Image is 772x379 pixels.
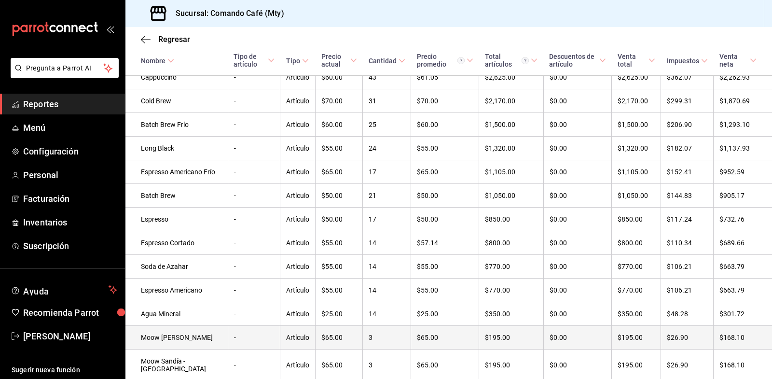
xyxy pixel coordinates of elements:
td: $350.00 [612,302,661,326]
span: Menú [23,121,117,134]
td: $25.00 [316,302,363,326]
td: Artículo [280,66,316,89]
td: $60.00 [411,113,479,137]
td: - [228,137,280,160]
td: - [228,89,280,113]
td: $65.00 [411,326,479,350]
span: Precio promedio [417,53,473,68]
button: open_drawer_menu [106,25,114,33]
td: 17 [363,208,411,231]
span: Facturación [23,192,117,205]
button: Regresar [141,35,190,44]
td: 21 [363,184,411,208]
td: $770.00 [479,279,543,302]
td: - [228,113,280,137]
td: $350.00 [479,302,543,326]
div: Impuestos [667,57,699,65]
td: - [228,302,280,326]
td: $152.41 [661,160,714,184]
td: $25.00 [411,302,479,326]
td: $2,625.00 [479,66,543,89]
span: Regresar [158,35,190,44]
td: 25 [363,113,411,137]
td: $850.00 [479,208,543,231]
div: Cantidad [369,57,397,65]
div: Tipo de artículo [234,53,266,68]
span: Pregunta a Parrot AI [26,63,104,73]
td: $117.24 [661,208,714,231]
td: $26.90 [661,326,714,350]
td: $0.00 [543,184,612,208]
svg: Precio promedio = Total artículos / cantidad [457,57,465,64]
td: Artículo [280,326,316,350]
td: $50.00 [411,208,479,231]
td: $50.00 [316,184,363,208]
td: $770.00 [479,255,543,279]
span: Cantidad [369,57,405,65]
td: $362.07 [661,66,714,89]
td: Artículo [280,89,316,113]
td: $2,170.00 [612,89,661,113]
td: - [228,184,280,208]
span: Ayuda [23,284,105,295]
td: $106.21 [661,279,714,302]
td: - [228,66,280,89]
td: Long Black [125,137,228,160]
td: $57.14 [411,231,479,255]
td: - [228,208,280,231]
td: $0.00 [543,255,612,279]
td: $50.00 [411,184,479,208]
td: $0.00 [543,208,612,231]
td: $2,170.00 [479,89,543,113]
div: Tipo [286,57,300,65]
span: [PERSON_NAME] [23,330,117,343]
td: Batch Brew [125,184,228,208]
td: $1,105.00 [612,160,661,184]
td: Agua Mineral [125,302,228,326]
td: Soda de Azahar [125,255,228,279]
td: Artículo [280,231,316,255]
td: 3 [363,326,411,350]
td: $732.76 [714,208,772,231]
td: Artículo [280,255,316,279]
td: $0.00 [543,231,612,255]
span: Configuración [23,145,117,158]
td: $952.59 [714,160,772,184]
td: $0.00 [543,89,612,113]
td: $55.00 [411,255,479,279]
td: $65.00 [316,160,363,184]
span: Venta total [618,53,655,68]
td: $106.21 [661,255,714,279]
td: $663.79 [714,279,772,302]
span: Tipo de artículo [234,53,275,68]
td: - [228,160,280,184]
td: Artículo [280,137,316,160]
div: Precio promedio [417,53,465,68]
div: Venta total [618,53,647,68]
span: Inventarios [23,216,117,229]
div: Venta neta [719,53,748,68]
td: $2,625.00 [612,66,661,89]
td: $800.00 [479,231,543,255]
td: $1,870.69 [714,89,772,113]
td: $50.00 [316,208,363,231]
td: 14 [363,302,411,326]
td: 17 [363,160,411,184]
td: $55.00 [411,137,479,160]
td: $301.72 [714,302,772,326]
td: $1,500.00 [479,113,543,137]
td: $1,050.00 [479,184,543,208]
button: Pregunta a Parrot AI [11,58,119,78]
td: $55.00 [316,231,363,255]
span: Personal [23,168,117,182]
td: $70.00 [411,89,479,113]
td: $61.05 [411,66,479,89]
td: $55.00 [411,279,479,302]
td: $1,137.93 [714,137,772,160]
td: $60.00 [316,113,363,137]
td: 31 [363,89,411,113]
svg: El total artículos considera cambios de precios en los artículos así como costos adicionales por ... [522,57,529,64]
td: $65.00 [411,160,479,184]
span: Impuestos [667,57,708,65]
td: $1,050.00 [612,184,661,208]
